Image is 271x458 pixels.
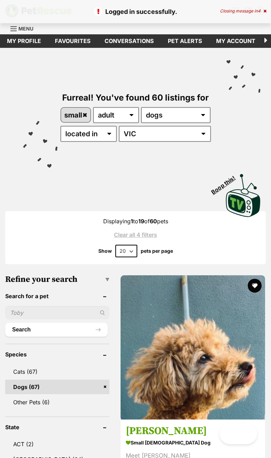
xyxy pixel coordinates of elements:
[141,248,173,254] label: pets per page
[138,218,144,225] strong: 19
[98,248,112,254] span: Show
[5,323,108,337] button: Search
[61,108,91,122] a: small
[5,351,109,357] header: Species
[220,423,257,444] iframe: Help Scout Beacon - Open
[126,425,260,438] h3: [PERSON_NAME]
[16,232,255,238] a: Clear all 4 filters
[131,218,133,225] strong: 1
[5,395,109,409] a: Other Pets (6)
[226,174,261,217] img: PetRescue TV logo
[10,22,38,34] a: Menu
[5,275,109,284] h3: Refine your search
[209,34,262,48] a: My account
[7,7,264,16] p: Logged in successfully.
[258,8,261,14] span: 4
[5,380,109,394] a: Dogs (67)
[5,364,109,379] a: Cats (67)
[103,218,168,225] span: Displaying to of pets
[226,168,261,218] a: Boop this!
[48,34,98,48] a: Favourites
[5,437,109,451] a: ACT (2)
[62,93,209,103] span: Furreal! You've found 60 listings for
[98,34,161,48] a: conversations
[161,34,209,48] a: Pet alerts
[150,218,157,225] strong: 60
[5,306,109,319] input: Toby
[18,26,33,32] span: Menu
[126,438,260,448] strong: small [DEMOGRAPHIC_DATA] Dog
[5,293,109,299] header: Search for a pet
[220,9,266,14] div: Closing message in
[5,424,109,430] header: State
[121,275,265,420] img: Jerry Russellton - Poodle (Miniature) Dog
[248,279,262,293] button: favourite
[210,170,242,195] span: Boop this!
